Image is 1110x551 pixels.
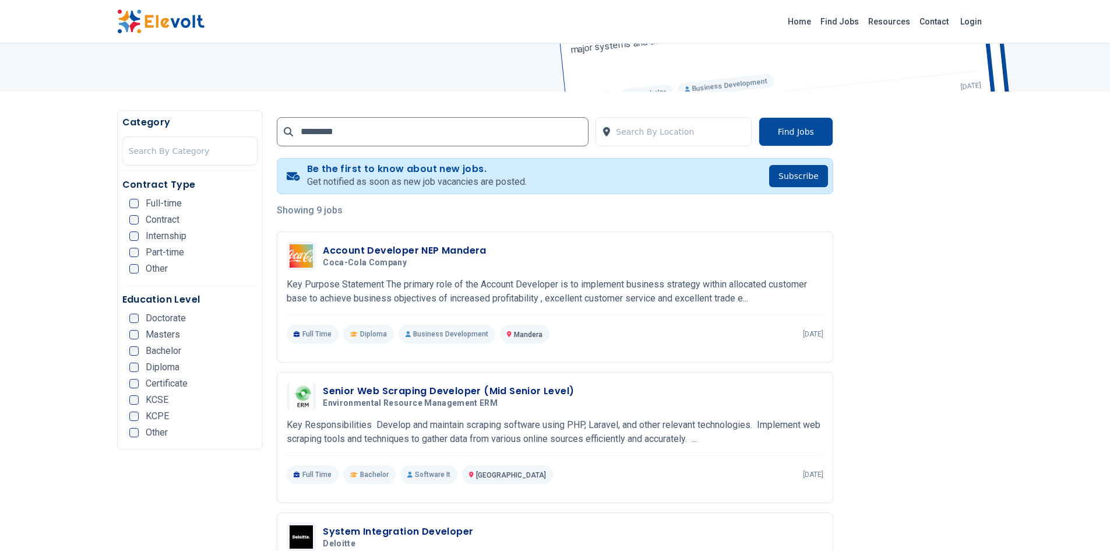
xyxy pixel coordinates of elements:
input: Masters [129,330,139,339]
img: Coca-Cola Company [290,244,313,268]
span: Doctorate [146,314,186,323]
a: Home [783,12,816,31]
span: Internship [146,231,186,241]
span: Other [146,428,168,437]
h3: Account Developer NEP Mandera [323,244,487,258]
span: Deloitte [323,539,355,549]
span: KCSE [146,395,168,405]
span: Bachelor [146,346,181,356]
p: Full Time [287,325,339,343]
a: Find Jobs [816,12,864,31]
p: Showing 9 jobs [277,203,833,217]
input: KCSE [129,395,139,405]
span: Coca-Cola Company [323,258,407,268]
input: Other [129,264,139,273]
input: Doctorate [129,314,139,323]
h5: Category [122,115,258,129]
input: Certificate [129,379,139,388]
a: Environmental Resource Management ERMSenior Web Scraping Developer (Mid Senior Level)Environmenta... [287,382,823,484]
a: Login [953,10,989,33]
span: Full-time [146,199,182,208]
span: Bachelor [360,470,389,479]
iframe: Chat Widget [1052,495,1110,551]
h5: Contract Type [122,178,258,192]
span: Part-time [146,248,184,257]
input: Full-time [129,199,139,208]
input: Other [129,428,139,437]
button: Subscribe [769,165,828,187]
input: Internship [129,231,139,241]
span: Diploma [360,329,387,339]
p: Key Purpose Statement The primary role of the Account Developer is to implement business strategy... [287,278,823,306]
span: Environmental Resource Management ERM [323,398,498,409]
span: Contract [146,215,179,224]
span: Certificate [146,379,188,388]
input: Bachelor [129,346,139,356]
img: Environmental Resource Management ERM [290,382,313,411]
h3: System Integration Developer [323,525,473,539]
input: Contract [129,215,139,224]
img: Deloitte [290,525,313,549]
span: Other [146,264,168,273]
p: Business Development [399,325,495,343]
img: Elevolt [117,9,205,34]
button: Find Jobs [759,117,833,146]
span: Diploma [146,363,179,372]
a: Contact [915,12,953,31]
a: Coca-Cola CompanyAccount Developer NEP ManderaCoca-Cola CompanyKey Purpose Statement The primary ... [287,241,823,343]
p: Key Responsibilities Develop and maintain scraping software using PHP, Laravel, and other relevan... [287,418,823,446]
p: [DATE] [803,329,823,339]
span: [GEOGRAPHIC_DATA] [476,471,546,479]
p: Software It [400,465,457,484]
span: Mandera [514,331,542,339]
input: KCPE [129,412,139,421]
p: Full Time [287,465,339,484]
a: Resources [864,12,915,31]
span: Masters [146,330,180,339]
span: KCPE [146,412,169,421]
h3: Senior Web Scraping Developer (Mid Senior Level) [323,384,574,398]
input: Diploma [129,363,139,372]
p: [DATE] [803,470,823,479]
h5: Education Level [122,293,258,307]
input: Part-time [129,248,139,257]
h4: Be the first to know about new jobs. [307,163,527,175]
p: Get notified as soon as new job vacancies are posted. [307,175,527,189]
